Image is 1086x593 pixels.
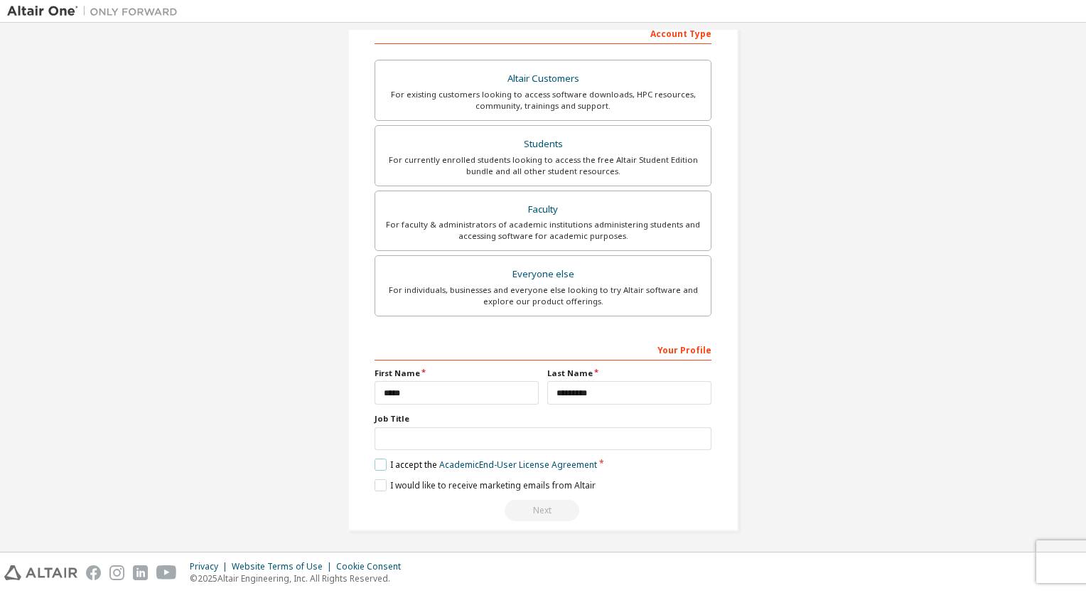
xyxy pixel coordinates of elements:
div: Altair Customers [384,69,702,89]
div: Account Type [375,21,711,44]
label: I accept the [375,459,597,471]
p: © 2025 Altair Engineering, Inc. All Rights Reserved. [190,572,409,584]
a: Academic End-User License Agreement [439,459,597,471]
img: instagram.svg [109,565,124,580]
div: Your Profile [375,338,711,360]
div: Privacy [190,561,232,572]
div: For currently enrolled students looking to access the free Altair Student Edition bundle and all ... [384,154,702,177]
label: Job Title [375,413,711,424]
div: Students [384,134,702,154]
label: First Name [375,368,539,379]
div: Faculty [384,200,702,220]
img: linkedin.svg [133,565,148,580]
div: For individuals, businesses and everyone else looking to try Altair software and explore our prod... [384,284,702,307]
img: facebook.svg [86,565,101,580]
img: youtube.svg [156,565,177,580]
div: Website Terms of Use [232,561,336,572]
div: Cookie Consent [336,561,409,572]
div: For existing customers looking to access software downloads, HPC resources, community, trainings ... [384,89,702,112]
label: I would like to receive marketing emails from Altair [375,479,596,491]
div: Read and acccept EULA to continue [375,500,711,521]
label: Last Name [547,368,711,379]
div: Everyone else [384,265,702,284]
img: altair_logo.svg [4,565,77,580]
img: Altair One [7,4,185,18]
div: For faculty & administrators of academic institutions administering students and accessing softwa... [384,219,702,242]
